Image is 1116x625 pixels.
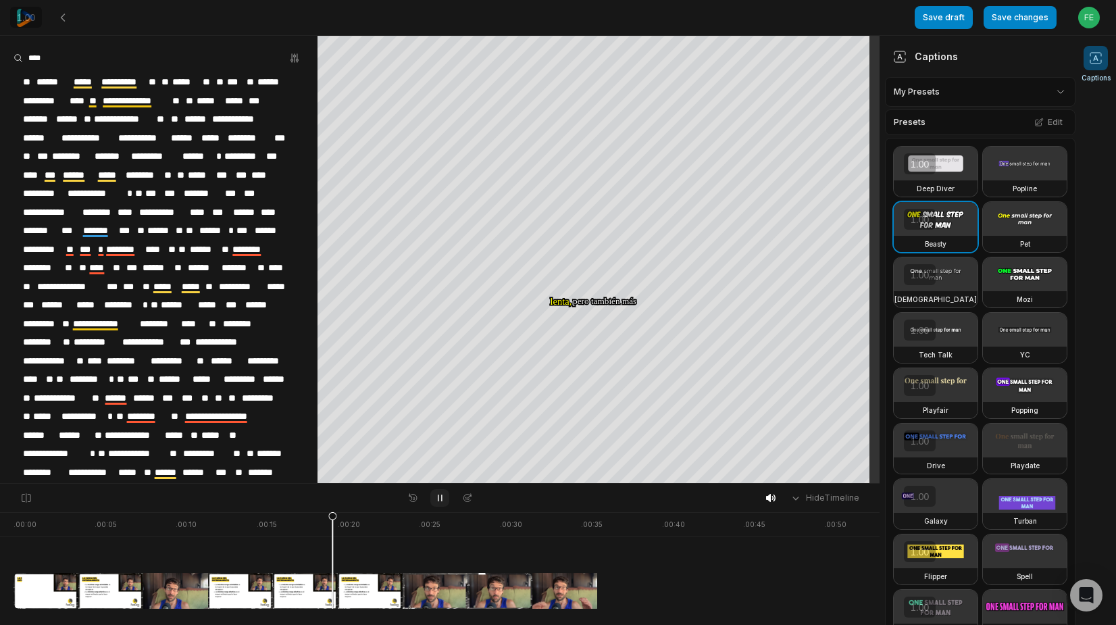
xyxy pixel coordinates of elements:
[1066,586,1092,611] button: Get ChatGPT Summary (Ctrl+J)
[786,488,863,508] button: HideTimeline
[1020,239,1030,249] h3: Pet
[1082,73,1111,83] span: Captions
[919,349,953,360] h3: Tech Talk
[1082,46,1111,83] button: Captions
[923,405,948,416] h3: Playfair
[893,49,958,64] div: Captions
[885,77,1075,107] div: My Presets
[1017,571,1033,582] h3: Spell
[924,516,948,526] h3: Galaxy
[885,109,1075,135] div: Presets
[1017,294,1033,305] h3: Mozi
[1013,516,1037,526] h3: Turban
[1020,349,1030,360] h3: YC
[915,6,973,29] button: Save draft
[894,294,977,305] h3: [DEMOGRAPHIC_DATA]
[925,239,946,249] h3: Beasty
[1011,405,1038,416] h3: Popping
[917,183,955,194] h3: Deep Diver
[924,571,947,582] h3: Flipper
[1011,460,1040,471] h3: Playdate
[927,460,945,471] h3: Drive
[1070,579,1102,611] div: Open Intercom Messenger
[984,6,1057,29] button: Save changes
[1030,114,1067,131] button: Edit
[1013,183,1037,194] h3: Popline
